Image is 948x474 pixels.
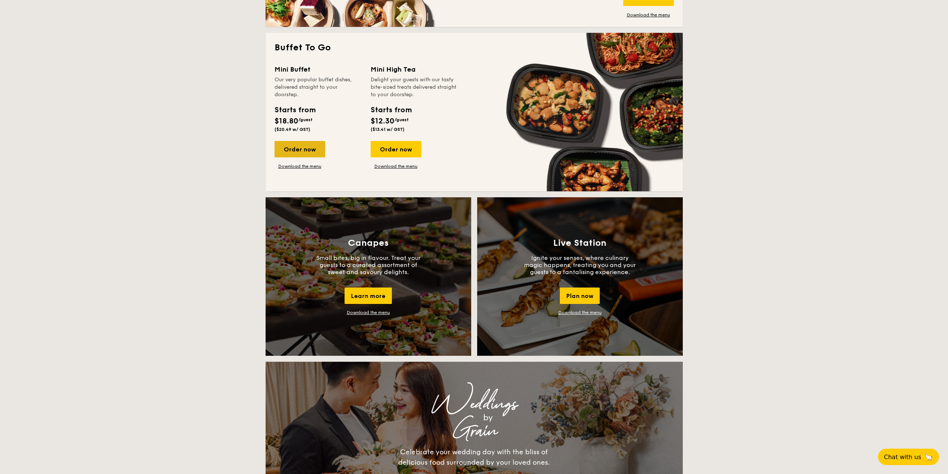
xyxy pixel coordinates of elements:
[331,424,617,438] div: Grain
[275,141,325,157] div: Order now
[560,288,600,304] div: Plan now
[924,453,933,461] span: 🦙
[275,127,310,132] span: ($20.49 w/ GST)
[878,449,939,465] button: Chat with us🦙
[345,288,392,304] div: Learn more
[347,310,390,315] a: Download the menu
[623,12,674,18] a: Download the menu
[371,163,421,169] a: Download the menu
[371,76,458,98] div: Delight your guests with our tasty bite-sized treats delivered straight to your doorstep.
[371,64,458,75] div: Mini High Tea
[331,398,617,411] div: Weddings
[298,117,313,122] span: /guest
[558,310,602,315] a: Download the menu
[524,254,636,276] p: Ignite your senses, where culinary magic happens, treating you and your guests to a tantalising e...
[371,127,405,132] span: ($13.41 w/ GST)
[275,117,298,126] span: $18.80
[371,104,411,116] div: Starts from
[275,76,362,98] div: Our very popular buffet dishes, delivered straight to your doorstep.
[275,163,325,169] a: Download the menu
[275,104,315,116] div: Starts from
[394,117,409,122] span: /guest
[275,64,362,75] div: Mini Buffet
[371,117,394,126] span: $12.30
[348,238,389,248] h3: Canapes
[313,254,424,276] p: Small bites, big in flavour. Treat your guests to a curated assortment of sweet and savoury delig...
[275,42,674,54] h2: Buffet To Go
[359,411,617,424] div: by
[553,238,606,248] h3: Live Station
[884,453,921,461] span: Chat with us
[371,141,421,157] div: Order now
[390,447,558,468] div: Celebrate your wedding day with the bliss of delicious food surrounded by your loved ones.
